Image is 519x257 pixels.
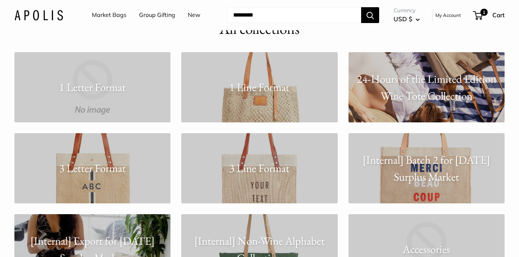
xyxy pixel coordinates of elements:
span: Currency [394,5,420,15]
a: 1 Cart [474,9,505,21]
a: My Account [435,11,461,19]
a: Market Bags [92,10,127,21]
a: [Internal] Batch 2 for [DATE] Surplus Market [349,133,505,203]
img: Apolis [14,10,63,20]
span: Cart [492,11,505,19]
span: USD $ [394,15,412,23]
a: 3 Letter Format [14,133,170,203]
p: 1 Letter Format [14,79,170,96]
p: 3 Line Format [181,160,337,177]
p: [Internal] Batch 2 for [DATE] Surplus Market [349,152,505,185]
a: Group Gifting [139,10,175,21]
a: 1 Letter Format [14,52,170,122]
a: 24-Hours of the Limited Edition Wine Tote Collection [349,52,505,122]
p: 24-Hours of the Limited Edition Wine Tote Collection [349,71,505,104]
span: 1 [480,9,488,16]
a: 1 Line Format [181,52,337,122]
p: 3 Letter Format [14,160,170,177]
a: New [188,10,200,21]
input: Search... [227,7,361,23]
button: Search [361,7,379,23]
p: 1 Line Format [181,79,337,96]
a: 3 Line Format [181,133,337,203]
button: USD $ [394,13,420,25]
